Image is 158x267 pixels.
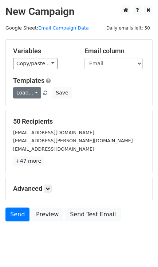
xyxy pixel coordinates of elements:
a: Send [5,208,29,221]
a: Preview [31,208,63,221]
h5: 50 Recipients [13,117,145,125]
iframe: Chat Widget [122,232,158,267]
span: Daily emails left: 50 [104,24,153,32]
h5: Variables [13,47,74,55]
a: Load... [13,87,41,98]
small: [EMAIL_ADDRESS][DOMAIN_NAME] [13,146,94,152]
h5: Advanced [13,185,145,193]
h5: Email column [84,47,145,55]
a: Email Campaign Data [38,25,89,31]
a: Copy/paste... [13,58,58,69]
button: Save [52,87,71,98]
small: [EMAIL_ADDRESS][PERSON_NAME][DOMAIN_NAME] [13,138,133,143]
h2: New Campaign [5,5,153,18]
a: Send Test Email [65,208,121,221]
a: Templates [13,77,44,84]
a: +47 more [13,156,44,166]
small: Google Sheet: [5,25,89,31]
small: [EMAIL_ADDRESS][DOMAIN_NAME] [13,130,94,135]
a: Daily emails left: 50 [104,25,153,31]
